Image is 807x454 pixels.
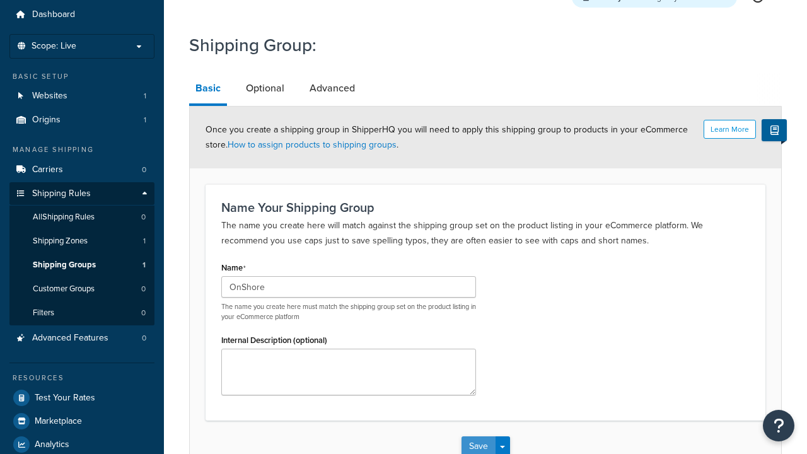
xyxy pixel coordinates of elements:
[9,301,154,325] a: Filters0
[32,41,76,52] span: Scope: Live
[9,108,154,132] li: Origins
[33,212,95,223] span: All Shipping Rules
[33,308,54,318] span: Filters
[32,189,91,199] span: Shipping Rules
[303,73,361,103] a: Advanced
[142,333,146,344] span: 0
[9,158,154,182] a: Carriers0
[142,260,146,271] span: 1
[32,333,108,344] span: Advanced Features
[32,115,61,125] span: Origins
[221,263,246,273] label: Name
[35,439,69,450] span: Analytics
[35,416,82,427] span: Marketplace
[9,327,154,350] li: Advanced Features
[9,301,154,325] li: Filters
[9,84,154,108] li: Websites
[9,277,154,301] a: Customer Groups0
[9,277,154,301] li: Customer Groups
[9,327,154,350] a: Advanced Features0
[189,73,227,106] a: Basic
[142,165,146,175] span: 0
[32,91,67,102] span: Websites
[9,71,154,82] div: Basic Setup
[9,230,154,253] li: Shipping Zones
[32,165,63,175] span: Carriers
[33,284,95,294] span: Customer Groups
[141,308,146,318] span: 0
[9,373,154,383] div: Resources
[9,206,154,229] a: AllShipping Rules0
[9,253,154,277] li: Shipping Groups
[221,201,750,214] h3: Name Your Shipping Group
[144,91,146,102] span: 1
[240,73,291,103] a: Optional
[9,182,154,206] a: Shipping Rules
[143,236,146,247] span: 1
[9,108,154,132] a: Origins1
[9,158,154,182] li: Carriers
[9,387,154,409] a: Test Your Rates
[9,230,154,253] a: Shipping Zones1
[9,410,154,433] a: Marketplace
[704,120,756,139] button: Learn More
[32,9,75,20] span: Dashboard
[9,144,154,155] div: Manage Shipping
[9,84,154,108] a: Websites1
[33,260,96,271] span: Shipping Groups
[763,410,794,441] button: Open Resource Center
[9,253,154,277] a: Shipping Groups1
[221,335,327,345] label: Internal Description (optional)
[189,33,766,57] h1: Shipping Group:
[141,212,146,223] span: 0
[221,218,750,248] p: The name you create here will match against the shipping group set on the product listing in your...
[228,138,397,151] a: How to assign products to shipping groups
[33,236,88,247] span: Shipping Zones
[9,182,154,326] li: Shipping Rules
[35,393,95,404] span: Test Your Rates
[206,123,688,151] span: Once you create a shipping group in ShipperHQ you will need to apply this shipping group to produ...
[141,284,146,294] span: 0
[221,302,476,322] p: The name you create here must match the shipping group set on the product listing in your eCommer...
[9,3,154,26] a: Dashboard
[762,119,787,141] button: Show Help Docs
[144,115,146,125] span: 1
